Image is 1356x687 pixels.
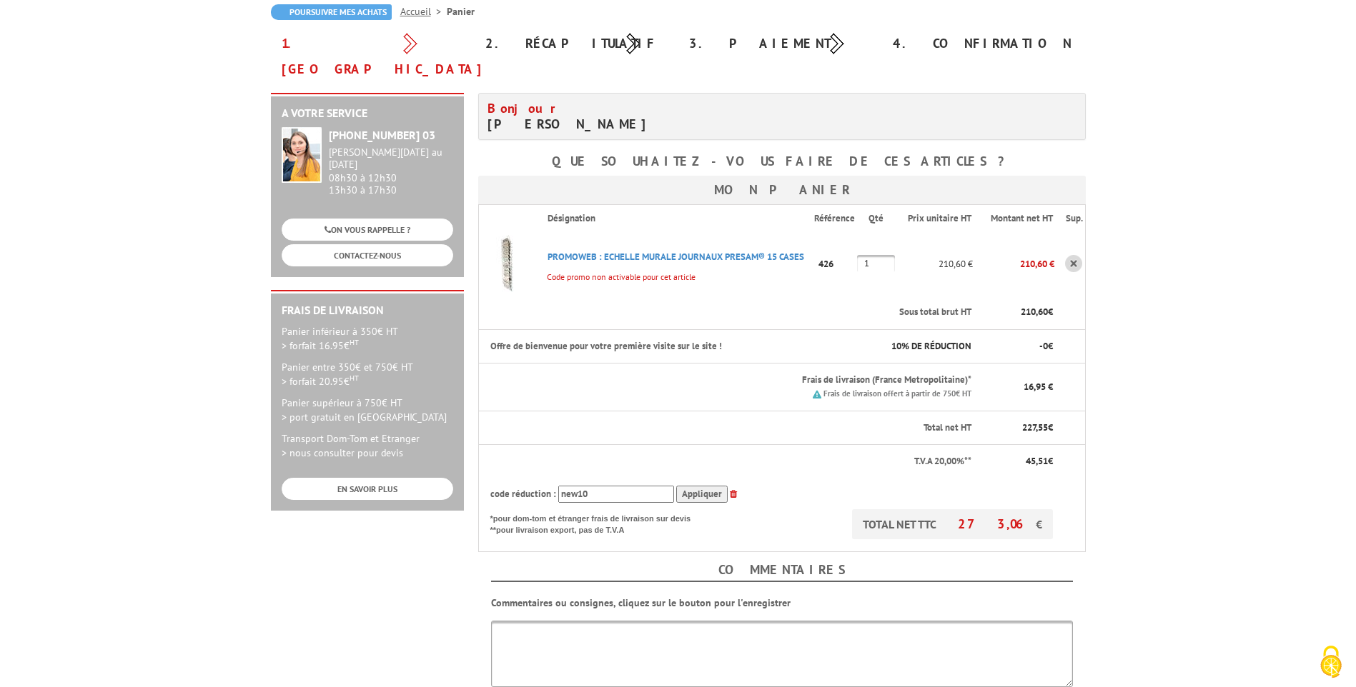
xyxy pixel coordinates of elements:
input: Appliquer [676,486,728,503]
span: 0 [1043,340,1048,352]
p: % DE RÉDUCTION [868,340,971,353]
h4: Commentaires [491,559,1073,582]
th: Sous total brut HT [536,296,972,329]
p: 210,60 € [896,251,973,276]
p: Panier entre 350€ et 750€ HT [282,360,453,388]
a: ON VOUS RAPPELLE ? [282,219,453,241]
p: Référence [814,212,856,226]
span: 10 [891,340,901,352]
th: Désignation [536,204,814,231]
p: Frais de livraison (France Metropolitaine)* [548,373,971,387]
span: 16,95 € [1024,381,1053,393]
p: € [984,455,1053,468]
b: Que souhaitez-vous faire de ces articles ? [552,153,1011,169]
span: 210,60 [1021,306,1048,318]
img: picto.png [813,390,821,398]
span: > nous consulter pour devis [282,446,403,459]
th: Offre de bienvenue pour votre première visite sur le site ! [478,329,857,363]
p: *pour dom-tom et étranger frais de livraison sur devis **pour livraison export, pas de T.V.A [490,509,705,536]
p: 426 [814,251,857,276]
a: CONTACTEZ-NOUS [282,244,453,266]
h2: Frais de Livraison [282,304,453,317]
a: Accueil [400,5,447,18]
p: Panier inférieur à 350€ HT [282,324,453,353]
h4: [PERSON_NAME] [488,101,771,132]
th: Sup. [1054,204,1085,231]
p: Montant net HT [984,212,1053,226]
a: EN SAVOIR PLUS [282,478,453,500]
div: 4. Confirmation [882,31,1086,56]
a: PROMOWEB : ECHELLE MURALE JOURNAUX PRESAM® 15 CASES [548,251,804,263]
p: € [984,421,1053,435]
a: Poursuivre mes achats [271,4,392,20]
span: > forfait 16.95€ [282,339,359,352]
span: Bonjour [488,100,563,116]
img: widget-service.jpg [282,127,322,183]
p: Prix unitaire HT [907,212,971,226]
span: 227,55 [1022,421,1048,433]
h2: A votre service [282,107,453,120]
th: Qté [857,204,896,231]
span: 45,51 [1026,455,1048,467]
h3: Mon panier [478,176,1086,204]
p: - € [984,340,1053,353]
p: € [984,306,1053,319]
p: Transport Dom-Tom et Etranger [282,431,453,460]
button: Cookies (fenêtre modale) [1306,638,1356,687]
sup: HT [350,373,359,383]
p: T.V.A 20,00%** [490,455,971,468]
p: TOTAL NET TTC € [852,509,1053,539]
small: Code promo non activable pour cet article [536,271,696,282]
p: Panier supérieur à 750€ HT [282,396,453,424]
div: 1. [GEOGRAPHIC_DATA] [271,31,475,82]
span: > forfait 20.95€ [282,375,359,388]
b: Commentaires ou consignes, cliquez sur le bouton pour l'enregistrer [491,596,791,609]
sup: HT [350,337,359,347]
li: Panier [447,4,475,19]
small: Frais de livraison offert à partir de 750€ HT [823,388,971,398]
p: 210,60 € [973,251,1054,276]
div: [PERSON_NAME][DATE] au [DATE] [329,146,453,171]
strong: [PHONE_NUMBER] 03 [329,128,435,142]
div: 3. Paiement [678,31,882,56]
span: code réduction : [490,488,556,500]
img: PROMOWEB : ECHELLE MURALE JOURNAUX PRESAM® 15 CASES [479,235,536,292]
span: 273,06 [958,516,1036,532]
span: > port gratuit en [GEOGRAPHIC_DATA] [282,411,447,423]
div: 08h30 à 12h30 13h30 à 17h30 [329,146,453,196]
p: Total net HT [490,421,971,435]
div: 2. Récapitulatif [475,31,678,56]
img: Cookies (fenêtre modale) [1313,644,1349,680]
